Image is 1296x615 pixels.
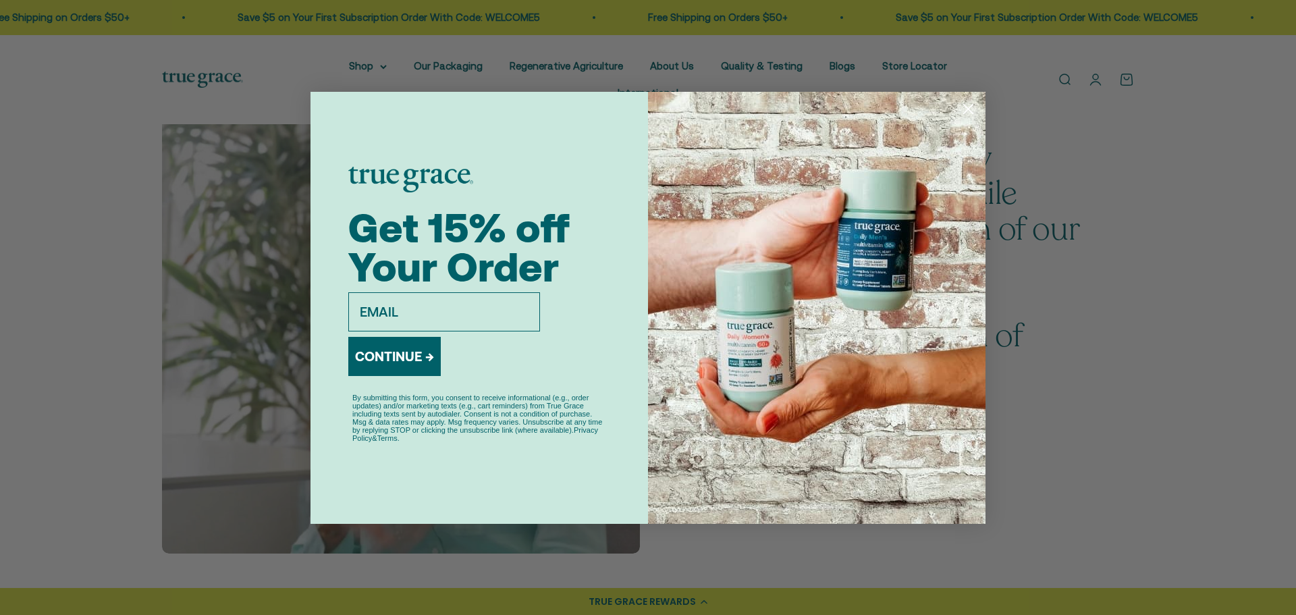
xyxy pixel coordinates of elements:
[352,394,606,442] p: By submitting this form, you consent to receive informational (e.g., order updates) and/or market...
[377,434,398,442] a: Terms
[648,92,986,524] img: ea6db371-f0a2-4b66-b0cf-f62b63694141.jpeg
[348,292,540,331] input: EMAIL
[352,426,598,442] a: Privacy Policy
[348,205,570,290] span: Get 15% off Your Order
[348,337,441,376] button: CONTINUE →
[348,167,473,192] img: logo placeholder
[956,97,980,121] button: Close dialog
